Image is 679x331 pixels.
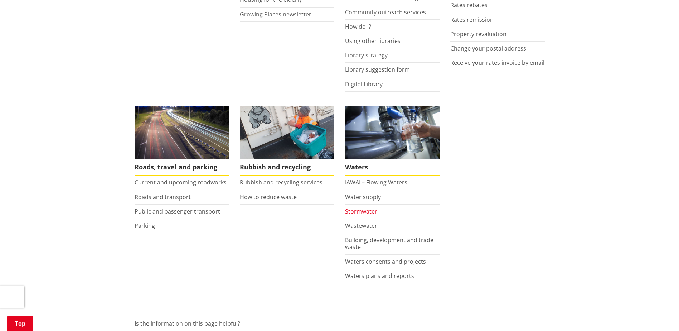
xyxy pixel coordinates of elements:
[345,159,440,176] span: Waters
[345,37,401,45] a: Using other libraries
[135,178,227,186] a: Current and upcoming roadworks
[135,222,155,230] a: Parking
[646,301,672,327] iframe: Messenger Launcher
[450,44,526,52] a: Change your postal address
[135,106,229,159] img: Roads, travel and parking
[135,207,220,215] a: Public and passenger transport
[345,258,426,265] a: Waters consents and projects
[240,10,311,18] a: Growing Places newsletter
[345,272,414,280] a: Waters plans and reports
[240,193,297,201] a: How to reduce waste
[135,319,545,328] p: Is the information on this page helpful?
[345,8,426,16] a: Community outreach services
[345,106,440,176] a: Waters
[345,178,407,186] a: IAWAI – Flowing Waters
[135,106,229,176] a: Roads, travel and parking Roads, travel and parking
[7,316,33,331] a: Top
[345,66,410,73] a: Library suggestion form
[450,16,494,24] a: Rates remission
[345,222,377,230] a: Wastewater
[240,106,334,159] img: Rubbish and recycling
[450,30,506,38] a: Property revaluation
[345,51,388,59] a: Library strategy
[240,159,334,176] span: Rubbish and recycling
[135,193,191,201] a: Roads and transport
[345,106,440,159] img: Water treatment
[135,159,229,176] span: Roads, travel and parking
[345,80,383,88] a: Digital Library
[345,193,381,201] a: Water supply
[345,236,433,251] a: Building, development and trade waste
[450,1,488,9] a: Rates rebates
[240,178,322,186] a: Rubbish and recycling services
[240,106,334,176] a: Rubbish and recycling
[450,59,544,67] a: Receive your rates invoice by email
[345,207,377,215] a: Stormwater
[345,23,371,30] a: How do I?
